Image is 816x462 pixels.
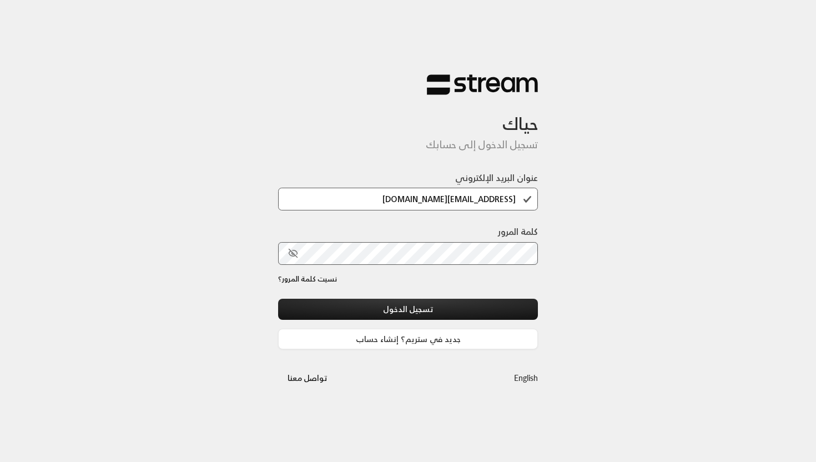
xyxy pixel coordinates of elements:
[278,274,337,285] a: نسيت كلمة المرور؟
[278,329,538,349] a: جديد في ستريم؟ إنشاء حساب
[278,368,336,388] button: تواصل معنا
[278,299,538,319] button: تسجيل الدخول
[278,371,336,385] a: تواصل معنا
[284,244,303,263] button: toggle password visibility
[427,74,538,96] img: Stream Logo
[278,188,538,210] input: اكتب بريدك الإلكتروني هنا
[278,139,538,151] h5: تسجيل الدخول إلى حسابك
[278,96,538,134] h3: حياك
[455,171,538,184] label: عنوان البريد الإلكتروني
[498,225,538,238] label: كلمة المرور
[514,368,538,388] a: English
